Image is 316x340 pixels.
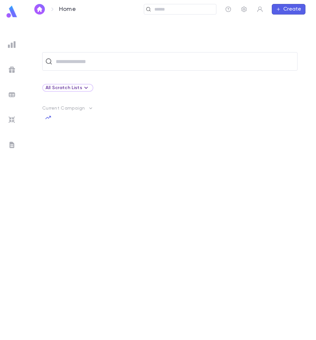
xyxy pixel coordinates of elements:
[8,66,16,74] img: campaigns_grey.99e729a5f7ee94e3726e6486bddda8f1.svg
[36,7,44,12] img: home_white.a664292cf8c1dea59945f0da9f25487c.svg
[5,5,18,18] img: logo
[8,116,16,124] img: imports_grey.530a8a0e642e233f2baf0ef88e8c9fcb.svg
[8,91,16,99] img: batches_grey.339ca447c9d9533ef1741baa751efc33.svg
[42,84,93,92] div: All Scratch Lists
[46,84,90,92] div: All Scratch Lists
[272,4,305,15] button: Create
[8,141,16,149] img: letters_grey.7941b92b52307dd3b8a917253454ce1c.svg
[59,6,76,13] p: Home
[42,106,85,111] p: Current Campaign
[8,41,16,49] img: reports_grey.c525e4749d1bce6a11f5fe2a8de1b229.svg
